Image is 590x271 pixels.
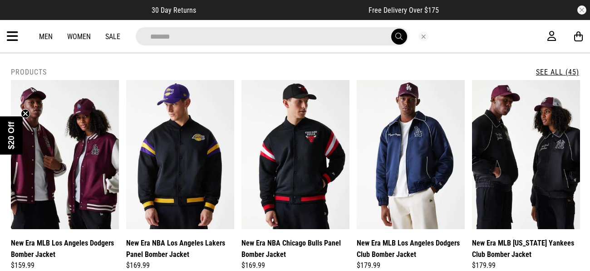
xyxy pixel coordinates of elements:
h2: Products [11,68,47,76]
img: New Era Mlb New York Yankees Club Bomber Jacket in Black [472,80,580,229]
a: Women [67,32,91,41]
span: 30 Day Returns [152,6,196,15]
a: New Era MLB [US_STATE] Yankees Club Bomber Jacket [472,237,580,260]
span: $20 Off [7,121,16,149]
div: $179.99 [357,260,465,271]
span: Free Delivery Over $175 [369,6,439,15]
img: New Era Nba Chicago Bulls Panel Bomber Jacket in Black [241,80,349,229]
a: Sale [105,32,120,41]
a: New Era MLB Los Angeles Dodgers Bomber Jacket [11,237,119,260]
iframe: Customer reviews powered by Trustpilot [214,5,350,15]
div: $169.99 [126,260,234,271]
div: $159.99 [11,260,119,271]
div: $169.99 [241,260,349,271]
button: Close search [418,31,428,41]
img: New Era Mlb Los Angeles Dodgers Bomber Jacket in Red [11,80,119,229]
a: New Era NBA Chicago Bulls Panel Bomber Jacket [241,237,349,260]
img: New Era Nba Los Angeles Lakers Panel Bomber Jacket in Black [126,80,234,229]
a: See All (45) [536,68,579,76]
a: Men [39,32,53,41]
button: Close teaser [21,109,30,118]
a: New Era NBA Los Angeles Lakers Panel Bomber Jacket [126,237,234,260]
img: New Era Mlb Los Angeles Dodgers Club Bomber Jacket in Blue [357,80,465,229]
div: $179.99 [472,260,580,271]
button: Open LiveChat chat widget [7,4,34,31]
a: New Era MLB Los Angeles Dodgers Club Bomber Jacket [357,237,465,260]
